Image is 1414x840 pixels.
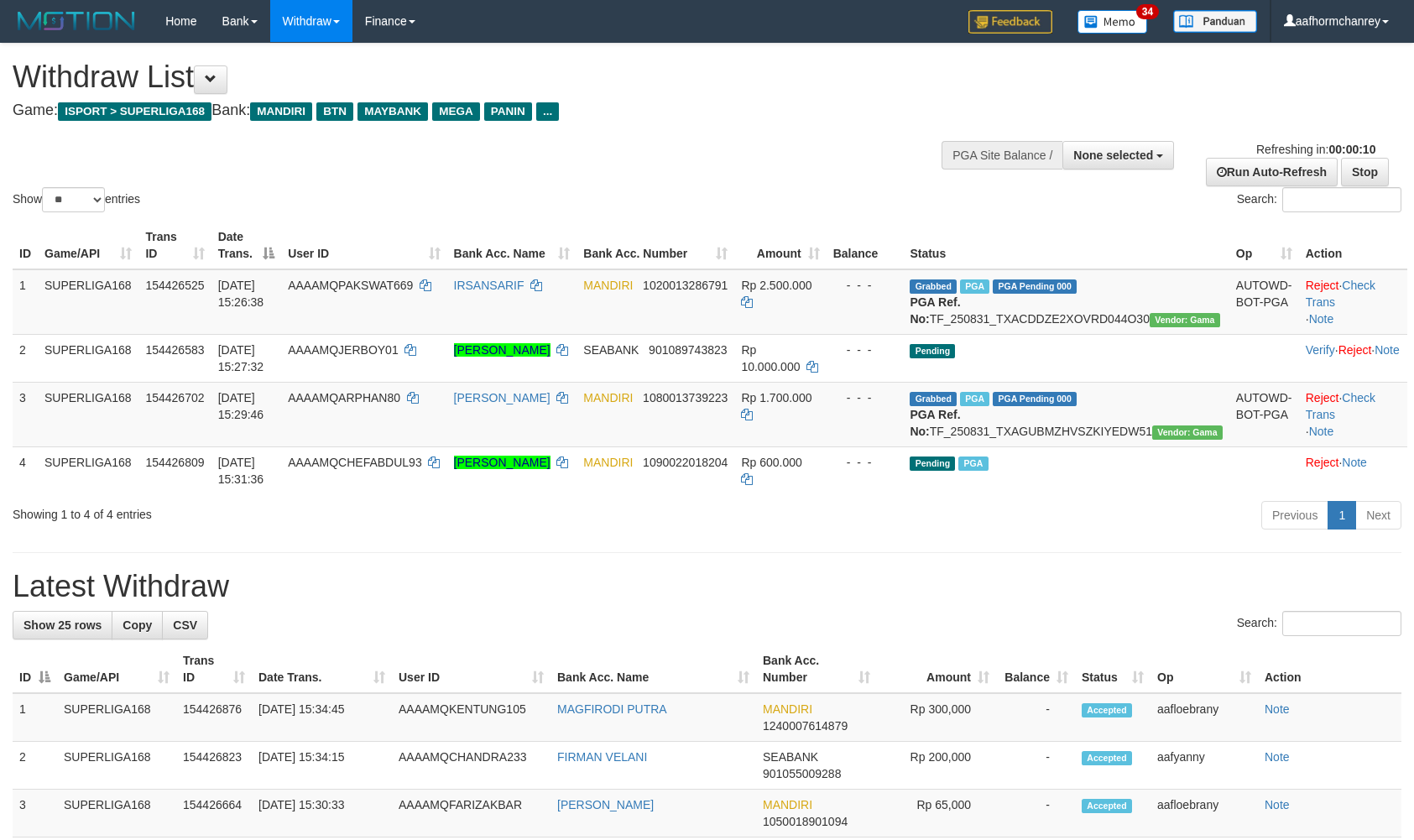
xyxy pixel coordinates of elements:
[1306,456,1339,469] a: Reject
[218,279,264,309] span: [DATE] 15:26:38
[392,693,550,742] td: AAAAMQKENTUNG105
[536,102,559,121] span: ...
[833,342,897,358] div: - - -
[173,618,197,632] span: CSV
[1261,501,1328,530] a: Previous
[756,645,877,693] th: Bank Acc. Number: activate to sort column ascending
[1282,187,1401,212] input: Search:
[1342,456,1367,469] a: Note
[1265,798,1290,811] a: Note
[903,222,1229,269] th: Status
[1265,702,1290,716] a: Note
[996,790,1075,837] td: -
[58,102,211,121] span: ISPORT > SUPERLIGA168
[1299,334,1407,382] td: · ·
[432,102,480,121] span: MEGA
[1229,222,1299,269] th: Op: activate to sort column ascending
[454,456,550,469] a: [PERSON_NAME]
[252,790,392,837] td: [DATE] 15:30:33
[968,10,1052,34] img: Feedback.jpg
[734,222,826,269] th: Amount: activate to sort column ascending
[13,382,38,446] td: 3
[1229,269,1299,335] td: AUTOWD-BOT-PGA
[13,60,926,94] h1: Withdraw List
[1328,143,1375,156] strong: 00:00:10
[176,693,252,742] td: 154426876
[942,141,1062,170] div: PGA Site Balance /
[252,645,392,693] th: Date Trans.: activate to sort column ascending
[454,279,524,292] a: IRSANSARIF
[877,742,996,790] td: Rp 200,000
[57,693,176,742] td: SUPERLIGA168
[833,277,897,294] div: - - -
[910,392,957,406] span: Grabbed
[1306,391,1375,421] a: Check Trans
[250,102,312,121] span: MANDIRI
[1306,279,1339,292] a: Reject
[13,645,57,693] th: ID: activate to sort column descending
[145,391,204,404] span: 154426702
[1136,4,1159,19] span: 34
[903,269,1229,335] td: TF_250831_TXACDDZE2XOVRD044O30
[38,222,138,269] th: Game/API: activate to sort column ascending
[763,702,812,716] span: MANDIRI
[1082,703,1132,717] span: Accepted
[392,790,550,837] td: AAAAMQFARIZAKBAR
[38,446,138,494] td: SUPERLIGA168
[57,790,176,837] td: SUPERLIGA168
[550,645,756,693] th: Bank Acc. Name: activate to sort column ascending
[910,408,960,438] b: PGA Ref. No:
[13,790,57,837] td: 3
[763,767,841,780] span: Copy 901055009288 to clipboard
[218,456,264,486] span: [DATE] 15:31:36
[392,742,550,790] td: AAAAMQCHANDRA233
[13,499,577,523] div: Showing 1 to 4 of 4 entries
[1341,158,1389,186] a: Stop
[649,343,727,357] span: Copy 901089743823 to clipboard
[960,392,989,406] span: Marked by aafsoumeymey
[1299,382,1407,446] td: · ·
[1151,790,1258,837] td: aafloebrany
[1299,269,1407,335] td: · ·
[38,269,138,335] td: SUPERLIGA168
[454,343,550,357] a: [PERSON_NAME]
[1258,645,1401,693] th: Action
[145,279,204,292] span: 154426525
[583,279,633,292] span: MANDIRI
[1150,313,1220,327] span: Vendor URL: https://trx31.1velocity.biz
[833,454,897,471] div: - - -
[1237,187,1401,212] label: Search:
[741,456,801,469] span: Rp 600.000
[583,343,639,357] span: SEABANK
[1328,501,1356,530] a: 1
[316,102,353,121] span: BTN
[1173,10,1257,33] img: panduan.png
[1082,799,1132,813] span: Accepted
[176,645,252,693] th: Trans ID: activate to sort column ascending
[996,742,1075,790] td: -
[1256,143,1375,156] span: Refreshing in:
[1073,149,1153,162] span: None selected
[827,222,904,269] th: Balance
[877,693,996,742] td: Rp 300,000
[1306,279,1375,309] a: Check Trans
[910,344,955,358] span: Pending
[1229,382,1299,446] td: AUTOWD-BOT-PGA
[741,391,811,404] span: Rp 1.700.000
[288,456,422,469] span: AAAAMQCHEFABDUL93
[910,295,960,326] b: PGA Ref. No:
[741,343,800,373] span: Rp 10.000.000
[763,750,818,764] span: SEABANK
[996,693,1075,742] td: -
[1151,693,1258,742] td: aafloebrany
[1265,750,1290,764] a: Note
[1077,10,1148,34] img: Button%20Memo.svg
[1075,645,1151,693] th: Status: activate to sort column ascending
[13,742,57,790] td: 2
[1375,343,1400,357] a: Note
[1237,611,1401,636] label: Search:
[643,456,728,469] span: Copy 1090022018204 to clipboard
[910,457,955,471] span: Pending
[13,334,38,382] td: 2
[176,790,252,837] td: 154426664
